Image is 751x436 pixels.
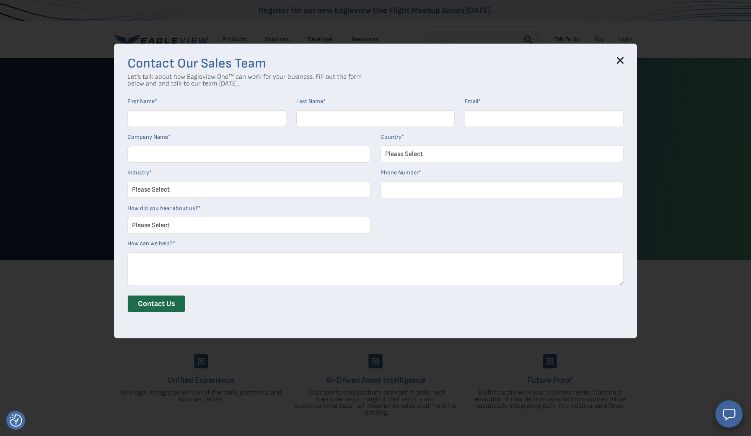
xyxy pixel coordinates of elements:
[10,414,22,427] img: Revisit consent button
[127,205,198,212] span: How did you hear about us?
[381,133,401,140] span: Country
[127,169,149,176] span: Industry
[296,98,323,105] span: Last Name
[127,98,155,105] span: First Name
[127,133,168,140] span: Company Name
[127,74,362,87] p: Let's talk about how Eagleview One™ can work for your business. Fill out the form below and and t...
[127,295,185,313] input: Contact Us
[127,57,624,70] h3: Contact Our Sales Team
[465,98,478,105] span: Email
[10,414,22,427] button: Consent Preferences
[381,169,419,176] span: Phone Number
[127,240,173,247] span: How can we help?
[715,400,743,428] button: Open chat window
